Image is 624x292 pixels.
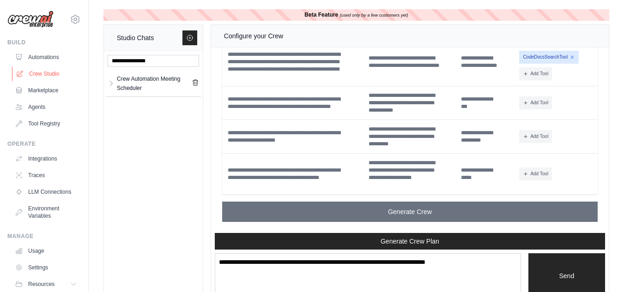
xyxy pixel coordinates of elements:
i: (used only by a few customers yet) [339,12,408,18]
span: Resources [28,280,55,288]
button: Add Tool [519,167,552,180]
span: Generate Crew [388,207,432,216]
div: Crew Automation Meeting Scheduler [117,74,192,93]
button: Add Tool [519,130,552,143]
a: LLM Connections [11,185,81,199]
div: Build [7,39,81,46]
button: Resources [11,277,81,292]
div: Configure your Crew [224,30,283,42]
a: Tool Registry [11,116,81,131]
button: Add Tool [519,67,552,80]
button: Generate Crew [222,202,598,222]
div: Operate [7,140,81,148]
span: CodeDocsSearchTool [519,51,579,64]
div: Studio Chats [117,32,154,43]
a: Crew Studio [12,66,82,81]
div: Manage [7,232,81,240]
a: Agents [11,100,81,114]
a: Integrations [11,151,81,166]
b: Beta Feature [304,12,338,18]
a: Settings [11,260,81,275]
a: Traces [11,168,81,183]
img: Logo [7,11,54,28]
a: Crew Automation Meeting Scheduler [115,74,192,93]
button: Add Tool [519,96,552,109]
button: Generate Crew Plan [215,233,605,250]
a: Environment Variables [11,201,81,223]
a: Marketplace [11,83,81,98]
a: Usage [11,244,81,258]
a: Automations [11,50,81,65]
